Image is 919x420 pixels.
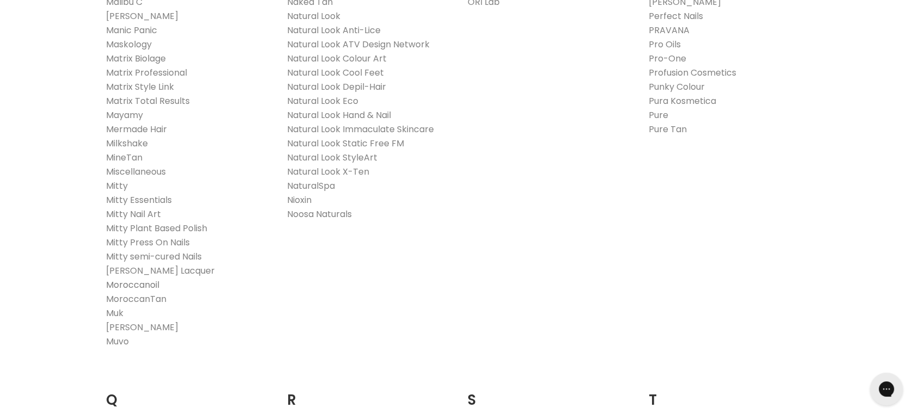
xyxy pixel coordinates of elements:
a: Perfect Nails [649,10,703,22]
a: Mayamy [106,109,143,121]
a: Natural Look Static Free FM [287,137,404,150]
a: Mitty Press On Nails [106,236,190,249]
a: Milkshake [106,137,148,150]
a: Natural Look Eco [287,95,358,107]
a: Mitty Nail Art [106,208,161,220]
a: Nioxin [287,194,312,206]
a: Natural Look Immaculate Skincare [287,123,434,135]
a: Punky Colour [649,81,705,93]
a: MineTan [106,151,142,164]
a: Matrix Professional [106,66,187,79]
a: Muvo [106,335,129,348]
iframe: Gorgias live chat messenger [865,369,908,409]
a: Mitty Plant Based Polish [106,222,207,234]
a: Pro-One [649,52,686,65]
a: Mitty semi-cured Nails [106,250,202,263]
h2: T [649,375,814,411]
a: Natural Look StyleArt [287,151,377,164]
a: [PERSON_NAME] [106,321,178,333]
h2: R [287,375,452,411]
a: Pro Oils [649,38,681,51]
a: Miscellaneous [106,165,166,178]
a: Natural Look ATV Design Network [287,38,430,51]
a: Natural Look Anti-Lice [287,24,381,36]
a: Mitty [106,180,128,192]
a: Pure Tan [649,123,687,135]
a: Pure [649,109,668,121]
h2: S [468,375,632,411]
a: Natural Look Depil-Hair [287,81,386,93]
a: Natural Look X-Ten [287,165,369,178]
a: Matrix Biolage [106,52,166,65]
a: Natural Look Colour Art [287,52,387,65]
a: [PERSON_NAME] [106,10,178,22]
a: Profusion Cosmetics [649,66,736,79]
a: MoroccanTan [106,293,166,305]
a: Pura Kosmetica [649,95,716,107]
a: Mermade Hair [106,123,167,135]
a: Natural Look Hand & Nail [287,109,391,121]
a: Mitty Essentials [106,194,172,206]
a: Manic Panic [106,24,157,36]
a: [PERSON_NAME] Lacquer [106,264,215,277]
a: Matrix Style Link [106,81,174,93]
h2: Q [106,375,271,411]
a: NaturalSpa [287,180,335,192]
a: Moroccanoil [106,279,159,291]
a: Natural Look [287,10,340,22]
a: Matrix Total Results [106,95,190,107]
a: PRAVANA [649,24,690,36]
a: Natural Look Cool Feet [287,66,384,79]
a: Noosa Naturals [287,208,352,220]
a: Muk [106,307,123,319]
a: Maskology [106,38,152,51]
